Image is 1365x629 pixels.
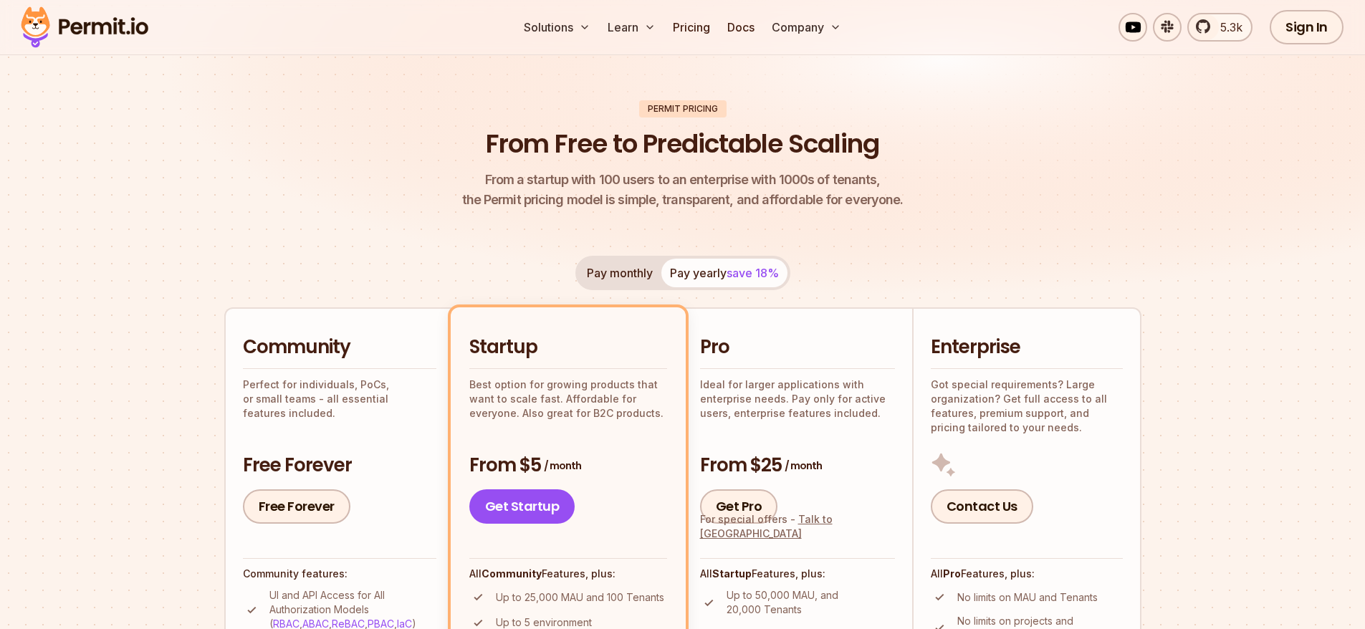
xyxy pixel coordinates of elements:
[667,13,716,42] a: Pricing
[462,170,904,190] span: From a startup with 100 users to an enterprise with 1000s of tenants,
[1212,19,1242,36] span: 5.3k
[639,100,727,117] div: Permit Pricing
[578,259,661,287] button: Pay monthly
[243,378,436,421] p: Perfect for individuals, PoCs, or small teams - all essential features included.
[496,590,664,605] p: Up to 25,000 MAU and 100 Tenants
[943,567,961,580] strong: Pro
[1187,13,1253,42] a: 5.3k
[243,335,436,360] h2: Community
[700,378,895,421] p: Ideal for larger applications with enterprise needs. Pay only for active users, enterprise featur...
[957,590,1098,605] p: No limits on MAU and Tenants
[14,3,155,52] img: Permit logo
[243,567,436,581] h4: Community features:
[931,567,1123,581] h4: All Features, plus:
[243,453,436,479] h3: Free Forever
[700,489,778,524] a: Get Pro
[243,489,350,524] a: Free Forever
[462,170,904,210] p: the Permit pricing model is simple, transparent, and affordable for everyone.
[1270,10,1344,44] a: Sign In
[722,13,760,42] a: Docs
[931,489,1033,524] a: Contact Us
[931,378,1123,435] p: Got special requirements? Large organization? Get full access to all features, premium support, a...
[602,13,661,42] button: Learn
[486,126,879,162] h1: From Free to Predictable Scaling
[700,453,895,479] h3: From $25
[469,378,667,421] p: Best option for growing products that want to scale fast. Affordable for everyone. Also great for...
[712,567,752,580] strong: Startup
[931,335,1123,360] h2: Enterprise
[518,13,596,42] button: Solutions
[469,567,667,581] h4: All Features, plus:
[469,335,667,360] h2: Startup
[700,567,895,581] h4: All Features, plus:
[700,335,895,360] h2: Pro
[785,458,822,473] span: / month
[469,489,575,524] a: Get Startup
[544,458,581,473] span: / month
[700,512,895,541] div: For special offers -
[482,567,542,580] strong: Community
[469,453,667,479] h3: From $5
[727,588,895,617] p: Up to 50,000 MAU, and 20,000 Tenants
[766,13,847,42] button: Company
